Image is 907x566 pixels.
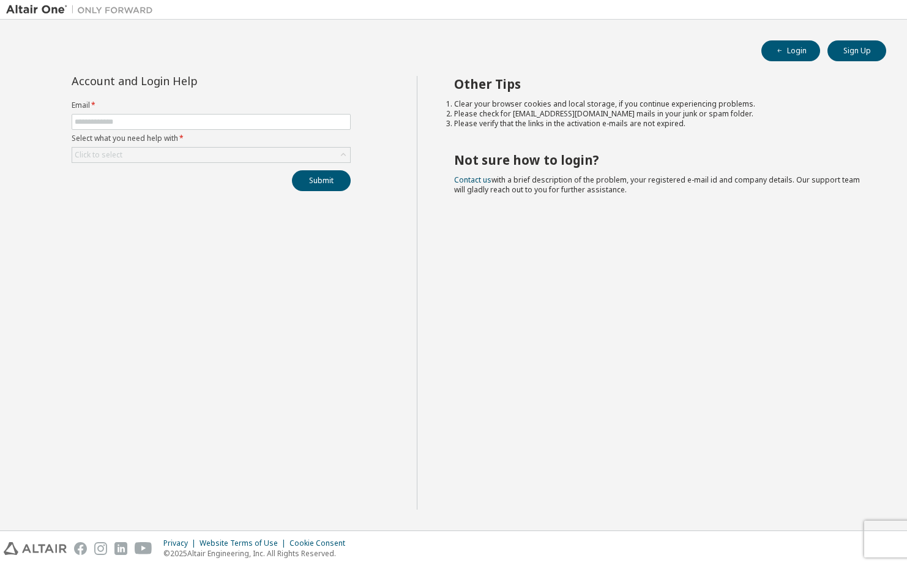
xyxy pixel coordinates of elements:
button: Login [761,40,820,61]
li: Please check for [EMAIL_ADDRESS][DOMAIN_NAME] mails in your junk or spam folder. [454,109,865,119]
div: Click to select [72,148,350,162]
img: facebook.svg [74,542,87,555]
div: Account and Login Help [72,76,295,86]
button: Submit [292,170,351,191]
div: Privacy [163,538,200,548]
label: Email [72,100,351,110]
h2: Not sure how to login? [454,152,865,168]
img: youtube.svg [135,542,152,555]
img: instagram.svg [94,542,107,555]
li: Please verify that the links in the activation e-mails are not expired. [454,119,865,129]
div: Click to select [75,150,122,160]
p: © 2025 Altair Engineering, Inc. All Rights Reserved. [163,548,353,559]
a: Contact us [454,175,491,185]
div: Website Terms of Use [200,538,289,548]
span: with a brief description of the problem, your registered e-mail id and company details. Our suppo... [454,175,860,195]
img: linkedin.svg [114,542,127,555]
img: altair_logo.svg [4,542,67,555]
button: Sign Up [827,40,886,61]
li: Clear your browser cookies and local storage, if you continue experiencing problems. [454,99,865,109]
div: Cookie Consent [289,538,353,548]
label: Select what you need help with [72,134,351,143]
img: Altair One [6,4,159,16]
h2: Other Tips [454,76,865,92]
